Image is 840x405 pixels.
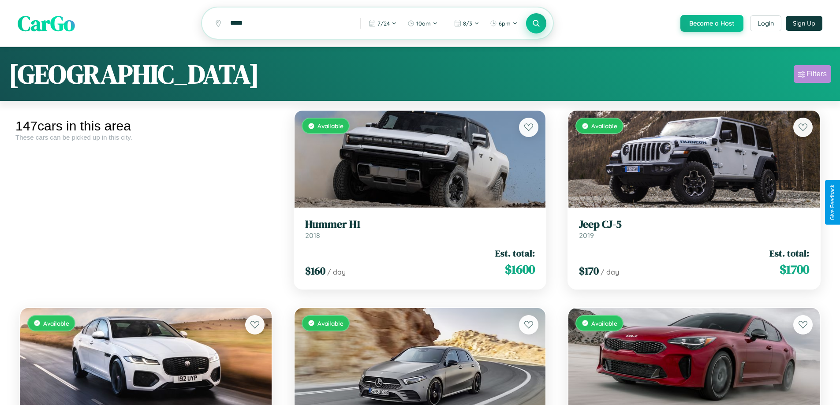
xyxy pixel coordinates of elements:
div: Filters [806,70,827,78]
span: $ 170 [579,264,599,278]
button: Login [750,15,781,31]
span: 10am [416,20,431,27]
span: 6pm [499,20,511,27]
span: 2019 [579,231,594,240]
span: / day [601,268,619,276]
button: 8/3 [450,16,484,30]
span: 7 / 24 [377,20,390,27]
h1: [GEOGRAPHIC_DATA] [9,56,259,92]
button: 10am [403,16,442,30]
h3: Hummer H1 [305,218,535,231]
span: 2018 [305,231,320,240]
span: / day [327,268,346,276]
div: These cars can be picked up in this city. [15,134,276,141]
button: Sign Up [786,16,822,31]
a: Hummer H12018 [305,218,535,240]
button: Become a Host [680,15,743,32]
h3: Jeep CJ-5 [579,218,809,231]
span: 8 / 3 [463,20,472,27]
span: CarGo [18,9,75,38]
div: 147 cars in this area [15,119,276,134]
button: 6pm [485,16,522,30]
button: Filters [794,65,831,83]
span: $ 1700 [780,260,809,278]
a: Jeep CJ-52019 [579,218,809,240]
button: 7/24 [364,16,401,30]
span: Available [317,320,343,327]
span: Available [591,320,617,327]
span: $ 1600 [505,260,535,278]
span: Available [43,320,69,327]
div: Give Feedback [829,185,836,220]
span: Est. total: [495,247,535,260]
span: Available [317,122,343,130]
span: $ 160 [305,264,325,278]
span: Est. total: [769,247,809,260]
span: Available [591,122,617,130]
